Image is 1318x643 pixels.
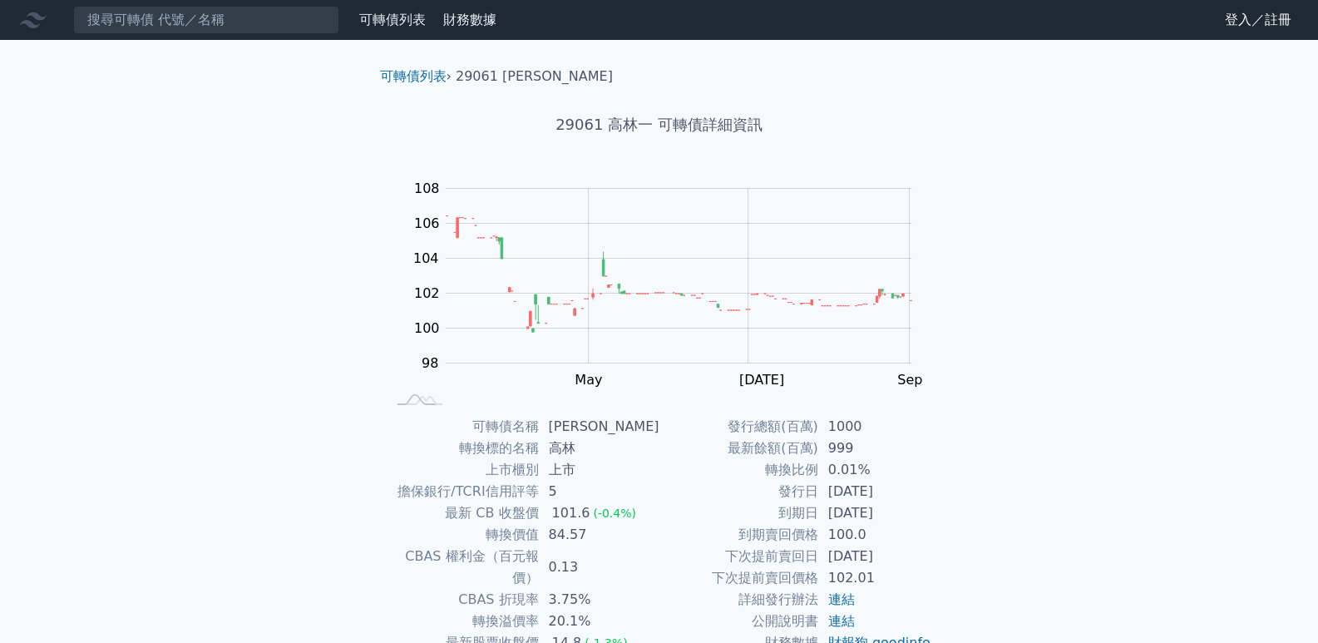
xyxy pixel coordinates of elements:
[387,481,539,502] td: 擔保銀行/TCRI信用評等
[387,611,539,632] td: 轉換溢價率
[539,481,659,502] td: 5
[387,524,539,546] td: 轉換價值
[539,611,659,632] td: 20.1%
[387,459,539,481] td: 上市櫃別
[456,67,613,87] li: 29061 [PERSON_NAME]
[422,355,438,371] tspan: 98
[539,438,659,459] td: 高林
[387,416,539,438] td: 可轉債名稱
[593,507,636,520] span: (-0.4%)
[818,546,932,567] td: [DATE]
[367,113,952,136] h1: 29061 高林一 可轉債詳細資訊
[549,502,594,524] div: 101.6
[359,12,426,27] a: 可轉債列表
[539,416,659,438] td: [PERSON_NAME]
[539,589,659,611] td: 3.75%
[739,372,784,388] tspan: [DATE]
[818,481,932,502] td: [DATE]
[539,546,659,589] td: 0.13
[818,416,932,438] td: 1000
[413,250,439,266] tspan: 104
[659,546,818,567] td: 下次提前賣回日
[405,181,937,388] g: Chart
[443,12,496,27] a: 財務數據
[387,502,539,524] td: 最新 CB 收盤價
[575,372,602,388] tspan: May
[414,320,440,336] tspan: 100
[818,459,932,481] td: 0.01%
[387,589,539,611] td: CBAS 折現率
[73,6,339,34] input: 搜尋可轉債 代號／名稱
[414,215,440,231] tspan: 106
[659,502,818,524] td: 到期日
[659,611,818,632] td: 公開說明書
[818,524,932,546] td: 100.0
[818,567,932,589] td: 102.01
[414,181,440,196] tspan: 108
[818,502,932,524] td: [DATE]
[380,68,447,84] a: 可轉債列表
[659,438,818,459] td: 最新餘額(百萬)
[1212,7,1305,33] a: 登入／註冊
[659,416,818,438] td: 發行總額(百萬)
[539,524,659,546] td: 84.57
[387,438,539,459] td: 轉換標的名稱
[659,481,818,502] td: 發行日
[818,438,932,459] td: 999
[414,285,440,301] tspan: 102
[387,546,539,589] td: CBAS 權利金（百元報價）
[828,613,855,629] a: 連結
[380,67,452,87] li: ›
[828,591,855,607] a: 連結
[659,524,818,546] td: 到期賣回價格
[897,372,922,388] tspan: Sep
[539,459,659,481] td: 上市
[659,459,818,481] td: 轉換比例
[659,567,818,589] td: 下次提前賣回價格
[659,589,818,611] td: 詳細發行辦法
